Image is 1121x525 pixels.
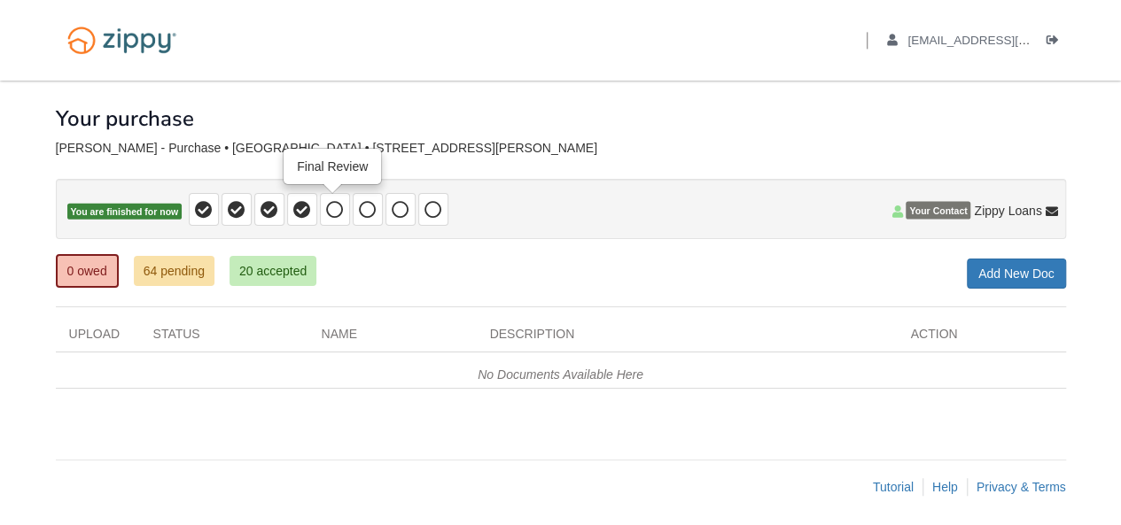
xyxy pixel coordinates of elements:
img: Logo [56,18,188,63]
div: [PERSON_NAME] - Purchase • [GEOGRAPHIC_DATA] • [STREET_ADDRESS][PERSON_NAME] [56,141,1066,156]
div: Status [140,325,308,351]
em: No Documents Available Here [478,367,643,382]
div: Action [898,325,1066,351]
a: 0 owed [56,254,119,288]
span: You are finished for now [67,204,183,220]
div: Upload [56,325,140,351]
a: 20 accepted [230,256,316,286]
a: 64 pending [134,256,214,286]
h1: Your purchase [56,107,194,130]
a: Log out [1047,34,1066,51]
a: Help [932,480,958,494]
a: Tutorial [873,480,914,494]
a: edit profile [887,34,1111,51]
span: Your Contact [906,202,970,220]
div: Final Review [284,150,380,183]
div: Name [308,325,477,351]
span: aaboley88@icloud.com [907,34,1110,47]
a: Add New Doc [967,259,1066,289]
a: Privacy & Terms [977,480,1066,494]
div: Description [477,325,898,351]
span: Zippy Loans [974,202,1041,220]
